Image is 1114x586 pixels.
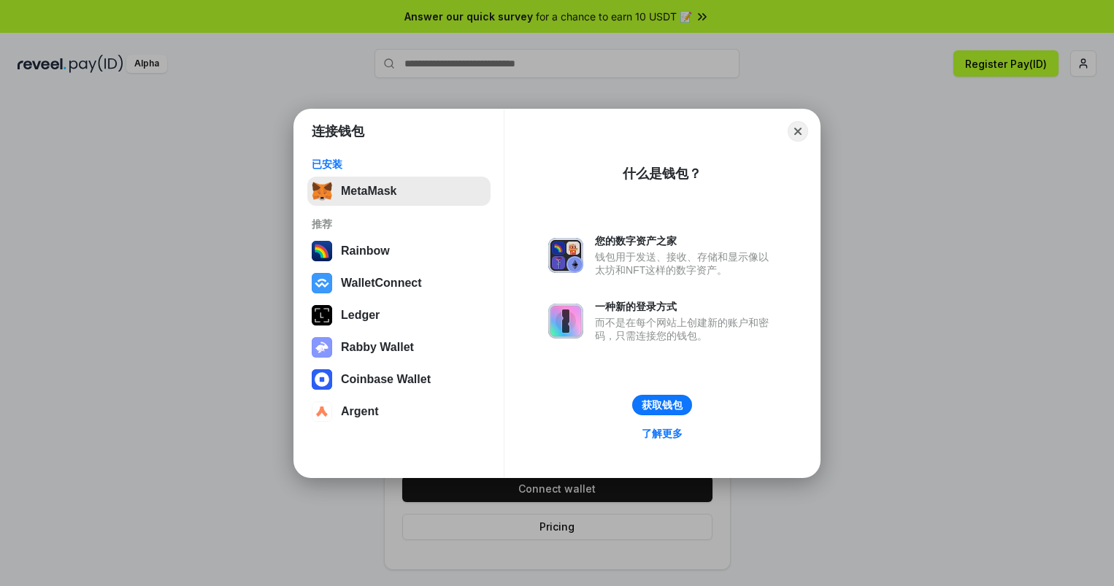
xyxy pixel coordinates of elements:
div: 推荐 [312,217,486,231]
div: 了解更多 [642,427,683,440]
img: svg+xml,%3Csvg%20width%3D%22120%22%20height%3D%22120%22%20viewBox%3D%220%200%20120%20120%22%20fil... [312,241,332,261]
button: MetaMask [307,177,491,206]
button: 获取钱包 [632,395,692,415]
div: 钱包用于发送、接收、存储和显示像以太坊和NFT这样的数字资产。 [595,250,776,277]
div: Rainbow [341,244,390,258]
button: Rainbow [307,236,491,266]
img: svg+xml,%3Csvg%20xmlns%3D%22http%3A%2F%2Fwww.w3.org%2F2000%2Fsvg%22%20width%3D%2228%22%20height%3... [312,305,332,325]
div: Rabby Wallet [341,341,414,354]
img: svg+xml,%3Csvg%20xmlns%3D%22http%3A%2F%2Fwww.w3.org%2F2000%2Fsvg%22%20fill%3D%22none%22%20viewBox... [548,238,583,273]
button: Coinbase Wallet [307,365,491,394]
img: svg+xml,%3Csvg%20width%3D%2228%22%20height%3D%2228%22%20viewBox%3D%220%200%2028%2028%22%20fill%3D... [312,369,332,390]
img: svg+xml,%3Csvg%20xmlns%3D%22http%3A%2F%2Fwww.w3.org%2F2000%2Fsvg%22%20fill%3D%22none%22%20viewBox... [548,304,583,339]
div: Ledger [341,309,380,322]
h1: 连接钱包 [312,123,364,140]
img: svg+xml,%3Csvg%20xmlns%3D%22http%3A%2F%2Fwww.w3.org%2F2000%2Fsvg%22%20fill%3D%22none%22%20viewBox... [312,337,332,358]
div: MetaMask [341,185,396,198]
a: 了解更多 [633,424,691,443]
img: svg+xml,%3Csvg%20fill%3D%22none%22%20height%3D%2233%22%20viewBox%3D%220%200%2035%2033%22%20width%... [312,181,332,201]
div: 您的数字资产之家 [595,234,776,247]
div: Coinbase Wallet [341,373,431,386]
button: Rabby Wallet [307,333,491,362]
button: Argent [307,397,491,426]
div: WalletConnect [341,277,422,290]
div: 一种新的登录方式 [595,300,776,313]
div: Argent [341,405,379,418]
div: 而不是在每个网站上创建新的账户和密码，只需连接您的钱包。 [595,316,776,342]
button: WalletConnect [307,269,491,298]
img: svg+xml,%3Csvg%20width%3D%2228%22%20height%3D%2228%22%20viewBox%3D%220%200%2028%2028%22%20fill%3D... [312,273,332,293]
img: svg+xml,%3Csvg%20width%3D%2228%22%20height%3D%2228%22%20viewBox%3D%220%200%2028%2028%22%20fill%3D... [312,401,332,422]
div: 获取钱包 [642,398,683,412]
button: Ledger [307,301,491,330]
button: Close [788,121,808,142]
div: 什么是钱包？ [623,165,702,182]
div: 已安装 [312,158,486,171]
